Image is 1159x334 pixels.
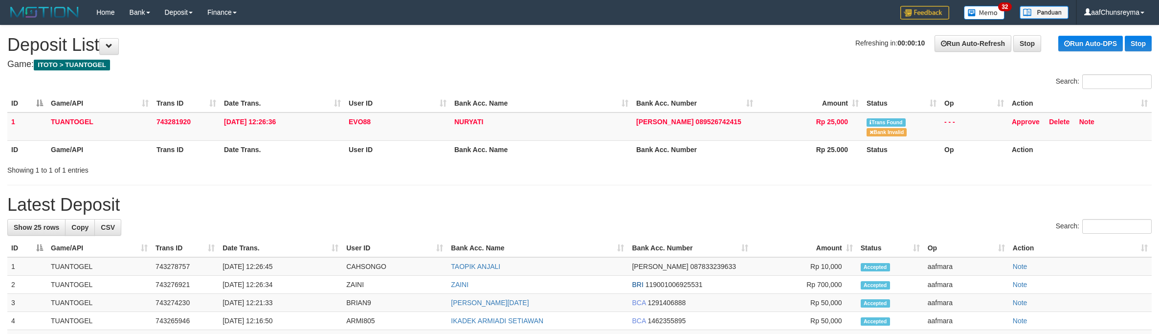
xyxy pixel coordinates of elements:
th: Game/API: activate to sort column ascending [47,239,152,257]
td: [DATE] 12:26:34 [219,276,342,294]
th: Op: activate to sort column ascending [924,239,1009,257]
th: Amount: activate to sort column ascending [752,239,857,257]
input: Search: [1082,74,1152,89]
h4: Game: [7,60,1152,69]
th: Op: activate to sort column ascending [940,94,1008,112]
a: TAOPIK ANJALI [451,263,500,270]
h1: Latest Deposit [7,195,1152,215]
a: Stop [1013,35,1041,52]
td: TUANTOGEL [47,294,152,312]
span: Copy [71,223,89,231]
span: Copy 089526742415 to clipboard [695,118,741,126]
td: 2 [7,276,47,294]
span: Similar transaction found [867,118,906,127]
td: [DATE] 12:26:45 [219,257,342,276]
a: IKADEK ARMIADI SETIAWAN [451,317,543,325]
th: Action [1008,140,1152,158]
a: [PERSON_NAME][DATE] [451,299,529,307]
th: Bank Acc. Number [632,140,757,158]
th: Date Trans. [220,140,345,158]
th: Status: activate to sort column ascending [857,239,924,257]
span: [PERSON_NAME] [636,118,693,126]
th: Bank Acc. Number: activate to sort column ascending [632,94,757,112]
th: Bank Acc. Name: activate to sort column ascending [450,94,632,112]
span: Accepted [861,281,890,289]
span: Copy 1462355895 to clipboard [647,317,686,325]
span: BCA [632,317,646,325]
td: CAHSONGO [342,257,447,276]
a: Copy [65,219,95,236]
th: Amount: activate to sort column ascending [757,94,863,112]
th: User ID [345,140,450,158]
th: Action: activate to sort column ascending [1009,239,1152,257]
span: Bank is not match [867,128,907,136]
span: Copy 119001006925531 to clipboard [646,281,703,289]
span: ITOTO > TUANTOGEL [34,60,110,70]
strong: 00:00:10 [897,39,925,47]
span: Show 25 rows [14,223,59,231]
td: TUANTOGEL [47,257,152,276]
a: CSV [94,219,121,236]
a: Note [1013,263,1027,270]
td: 743276921 [152,276,219,294]
th: Bank Acc. Name [450,140,632,158]
td: TUANTOGEL [47,112,153,141]
td: [DATE] 12:16:50 [219,312,342,330]
span: BCA [632,299,646,307]
h1: Deposit List [7,35,1152,55]
td: Rp 50,000 [752,312,857,330]
td: aafmara [924,312,1009,330]
td: aafmara [924,276,1009,294]
a: Stop [1125,36,1152,51]
td: 1 [7,257,47,276]
span: Copy 087833239633 to clipboard [691,263,736,270]
th: Bank Acc. Number: activate to sort column ascending [628,239,752,257]
th: Date Trans.: activate to sort column ascending [220,94,345,112]
td: ZAINI [342,276,447,294]
th: ID [7,140,47,158]
img: Feedback.jpg [900,6,949,20]
a: Delete [1049,118,1070,126]
td: 1 [7,112,47,141]
td: 743278757 [152,257,219,276]
th: ID: activate to sort column descending [7,239,47,257]
span: Copy 1291406888 to clipboard [647,299,686,307]
td: Rp 10,000 [752,257,857,276]
a: Run Auto-Refresh [935,35,1011,52]
td: aafmara [924,257,1009,276]
a: Note [1013,317,1027,325]
td: 743274230 [152,294,219,312]
span: [DATE] 12:26:36 [224,118,276,126]
td: aafmara [924,294,1009,312]
span: Accepted [861,263,890,271]
th: Rp 25.000 [757,140,863,158]
th: Status [863,140,940,158]
a: Show 25 rows [7,219,66,236]
a: Note [1013,299,1027,307]
td: Rp 700,000 [752,276,857,294]
th: User ID: activate to sort column ascending [342,239,447,257]
a: Run Auto-DPS [1058,36,1123,51]
td: Rp 50,000 [752,294,857,312]
a: Approve [1012,118,1040,126]
span: EVO88 [349,118,371,126]
span: [PERSON_NAME] [632,263,688,270]
a: Note [1079,118,1094,126]
td: 743265946 [152,312,219,330]
a: NURYATI [454,118,483,126]
td: TUANTOGEL [47,312,152,330]
label: Search: [1056,74,1152,89]
td: TUANTOGEL [47,276,152,294]
th: Bank Acc. Name: activate to sort column ascending [447,239,628,257]
th: Game/API [47,140,153,158]
input: Search: [1082,219,1152,234]
span: BRI [632,281,643,289]
span: 743281920 [156,118,191,126]
img: MOTION_logo.png [7,5,82,20]
div: Showing 1 to 1 of 1 entries [7,161,476,175]
th: Trans ID [153,140,220,158]
span: Refreshing in: [855,39,925,47]
td: [DATE] 12:21:33 [219,294,342,312]
td: 3 [7,294,47,312]
span: Accepted [861,317,890,326]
